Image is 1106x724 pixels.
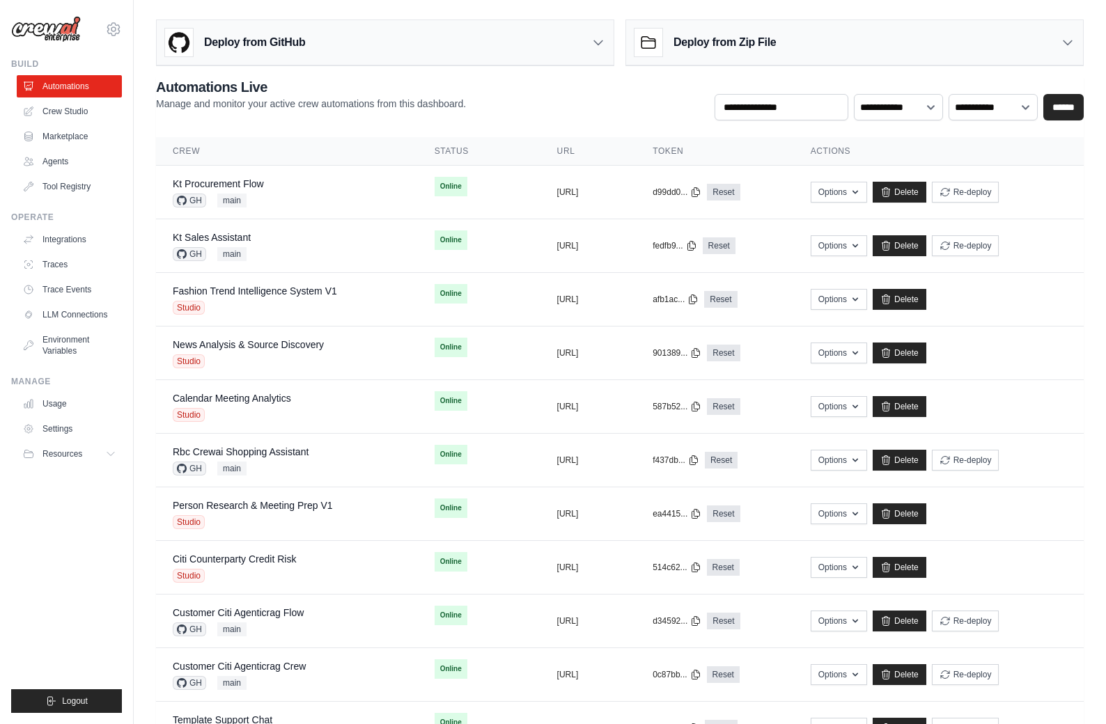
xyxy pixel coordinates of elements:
button: Options [811,182,867,203]
a: Delete [873,557,926,578]
span: GH [173,247,206,261]
span: Studio [173,515,205,529]
a: Usage [17,393,122,415]
a: Delete [873,450,926,471]
a: Environment Variables [17,329,122,362]
button: Options [811,396,867,417]
button: fedfb9... [653,240,696,251]
div: Manage [11,376,122,387]
span: main [217,194,247,207]
a: Kt Procurement Flow [173,178,264,189]
a: Delete [873,664,926,685]
th: Token [636,137,793,166]
button: d99dd0... [653,187,701,198]
a: Agents [17,150,122,173]
a: Delete [873,235,926,256]
button: Options [811,450,867,471]
button: Options [811,343,867,363]
button: Options [811,503,867,524]
button: 587b52... [653,401,701,412]
h2: Automations Live [156,77,466,97]
span: Resources [42,448,82,459]
th: Crew [156,137,418,166]
a: Rbc Crewai Shopping Assistant [173,446,309,457]
th: Status [418,137,540,166]
h3: Deploy from GitHub [204,34,305,51]
a: Kt Sales Assistant [173,232,251,243]
a: Automations [17,75,122,97]
a: Marketplace [17,125,122,148]
button: Resources [17,443,122,465]
span: Online [435,177,467,196]
span: Online [435,606,467,625]
span: GH [173,462,206,475]
button: Options [811,611,867,631]
button: d34592... [653,615,701,627]
a: Delete [873,182,926,203]
span: Online [435,230,467,250]
a: Reset [704,291,737,308]
a: Trace Events [17,278,122,301]
button: Re-deploy [932,611,999,631]
span: main [217,247,247,261]
button: 514c62... [653,562,701,573]
span: Online [435,391,467,411]
div: Operate [11,212,122,223]
a: Person Research & Meeting Prep V1 [173,500,333,511]
a: Tool Registry [17,175,122,198]
th: URL [540,137,637,166]
a: Settings [17,418,122,440]
a: Fashion Trend Intelligence System V1 [173,285,337,297]
span: Studio [173,408,205,422]
a: Integrations [17,228,122,251]
span: GH [173,194,206,207]
button: Options [811,664,867,685]
span: Online [435,498,467,518]
span: Studio [173,301,205,315]
a: Reset [707,398,740,415]
a: Customer Citi Agenticrag Crew [173,661,306,672]
a: Reset [707,345,740,361]
a: Crew Studio [17,100,122,123]
a: Reset [707,559,740,576]
span: Online [435,338,467,357]
button: f437db... [653,455,699,466]
div: Build [11,58,122,70]
a: LLM Connections [17,304,122,326]
button: Re-deploy [932,235,999,256]
a: Delete [873,289,926,310]
span: Online [435,552,467,572]
button: afb1ac... [653,294,699,305]
a: Delete [873,396,926,417]
th: Actions [794,137,1084,166]
span: main [217,676,247,690]
a: Reset [703,237,735,254]
p: Manage and monitor your active crew automations from this dashboard. [156,97,466,111]
button: Re-deploy [932,450,999,471]
a: Reset [707,505,740,522]
button: Logout [11,689,122,713]
a: Traces [17,253,122,276]
h3: Deploy from Zip File [673,34,776,51]
a: Reset [707,613,740,629]
a: Delete [873,343,926,363]
button: ea4415... [653,508,701,519]
a: Citi Counterparty Credit Risk [173,553,296,565]
span: Logout [62,695,88,707]
button: 901389... [653,347,701,359]
a: Delete [873,503,926,524]
button: Re-deploy [932,664,999,685]
span: Online [435,445,467,464]
button: Options [811,289,867,310]
span: main [217,622,247,636]
a: Calendar Meeting Analytics [173,393,291,404]
span: main [217,462,247,475]
span: Studio [173,354,205,368]
span: Studio [173,569,205,583]
button: 0c87bb... [653,669,701,680]
a: Reset [707,666,740,683]
a: News Analysis & Source Discovery [173,339,324,350]
a: Reset [705,452,738,469]
button: Options [811,557,867,578]
span: Online [435,659,467,679]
